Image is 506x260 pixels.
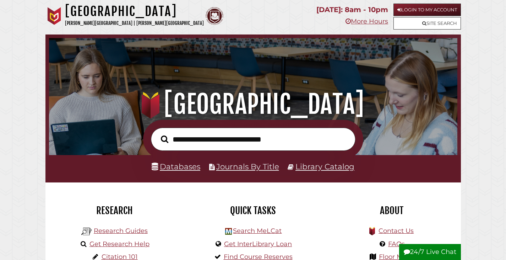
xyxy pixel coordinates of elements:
[295,162,354,171] a: Library Catalog
[346,17,388,25] a: More Hours
[45,7,63,25] img: Calvin University
[89,240,149,248] a: Get Research Help
[51,205,179,217] h2: Research
[94,227,148,235] a: Research Guides
[65,19,204,27] p: [PERSON_NAME][GEOGRAPHIC_DATA] | [PERSON_NAME][GEOGRAPHIC_DATA]
[81,226,92,237] img: Hekman Library Logo
[379,227,414,235] a: Contact Us
[161,135,168,143] i: Search
[157,133,172,145] button: Search
[152,162,200,171] a: Databases
[189,205,317,217] h2: Quick Tasks
[225,228,232,235] img: Hekman Library Logo
[393,17,461,30] a: Site Search
[65,4,204,19] h1: [GEOGRAPHIC_DATA]
[388,240,405,248] a: FAQs
[216,162,279,171] a: Journals By Title
[316,4,388,16] p: [DATE]: 8am - 10pm
[56,89,450,120] h1: [GEOGRAPHIC_DATA]
[393,4,461,16] a: Login to My Account
[328,205,456,217] h2: About
[233,227,282,235] a: Search MeLCat
[224,240,292,248] a: Get InterLibrary Loan
[206,7,223,25] img: Calvin Theological Seminary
